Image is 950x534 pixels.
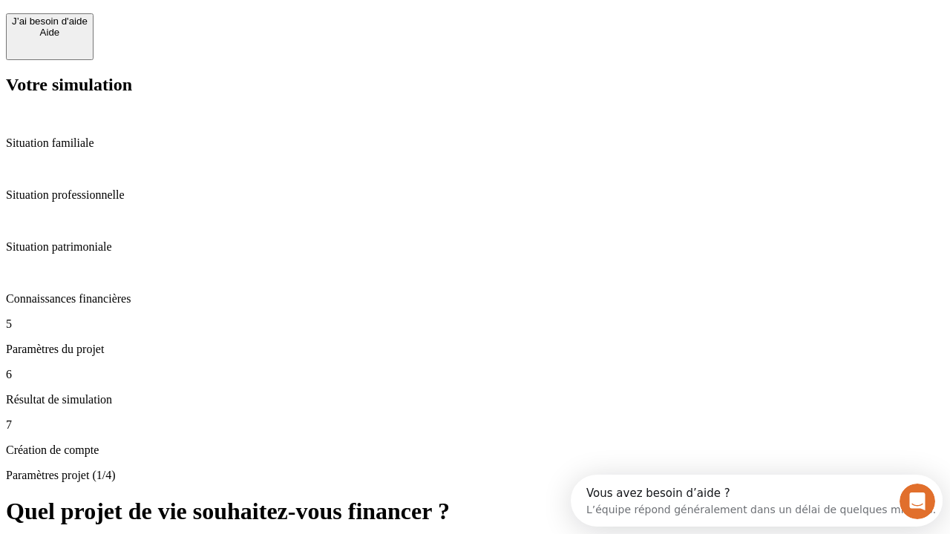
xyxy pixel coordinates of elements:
[6,13,94,60] button: J’ai besoin d'aideAide
[6,393,944,406] p: Résultat de simulation
[571,475,943,527] iframe: Intercom live chat discovery launcher
[6,292,944,306] p: Connaissances financières
[6,75,944,95] h2: Votre simulation
[6,444,944,457] p: Création de compte
[6,240,944,254] p: Situation patrimoniale
[6,343,944,356] p: Paramètres du projet
[900,484,935,519] iframe: Intercom live chat
[6,6,409,47] div: Ouvrir le Messenger Intercom
[16,24,365,40] div: L’équipe répond généralement dans un délai de quelques minutes.
[6,368,944,381] p: 6
[12,16,88,27] div: J’ai besoin d'aide
[6,418,944,432] p: 7
[6,469,944,482] p: Paramètres projet (1/4)
[6,317,944,331] p: 5
[6,188,944,202] p: Situation professionnelle
[6,136,944,150] p: Situation familiale
[16,13,365,24] div: Vous avez besoin d’aide ?
[6,498,944,525] h1: Quel projet de vie souhaitez-vous financer ?
[12,27,88,38] div: Aide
